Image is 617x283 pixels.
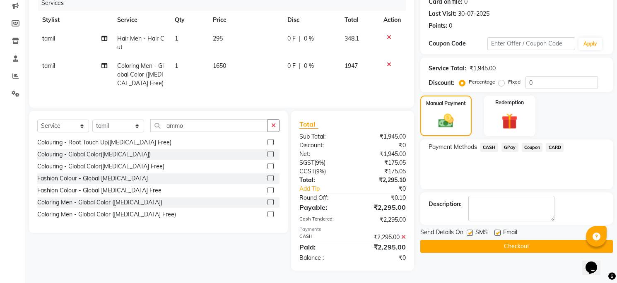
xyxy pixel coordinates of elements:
div: ₹2,295.00 [352,216,412,224]
div: Fashion Colour - Global [MEDICAL_DATA] Free [37,186,161,195]
span: SMS [475,228,488,238]
div: 30-07-2025 [458,10,489,18]
div: Net: [293,150,353,158]
th: Stylist [37,11,112,29]
div: ₹2,295.10 [352,176,412,185]
span: 1650 [213,62,226,70]
th: Service [112,11,170,29]
div: ₹0 [352,141,412,150]
div: Points: [429,22,447,30]
span: CGST [299,168,315,175]
div: Total: [293,176,353,185]
button: Checkout [420,240,613,253]
div: Discount: [429,79,454,87]
span: tamil [42,62,55,70]
th: Disc [282,11,340,29]
div: ₹1,945.00 [352,150,412,158]
span: 0 % [304,62,314,70]
div: ₹2,295.00 [352,242,412,252]
iframe: chat widget [582,250,609,275]
span: | [299,62,301,70]
span: Payment Methods [429,143,477,151]
span: CARD [546,143,564,152]
span: SGST [299,159,314,166]
span: 1 [175,35,178,42]
div: Paid: [293,242,353,252]
div: ₹0 [362,185,412,193]
div: 0 [449,22,452,30]
div: Coupon Code [429,39,487,48]
div: Colouring - Global Color([MEDICAL_DATA]) [37,150,151,159]
span: 295 [213,35,223,42]
span: Coupon [522,143,543,152]
span: Coloring Men - Global Color ([MEDICAL_DATA] Free) [117,62,164,87]
span: 1947 [345,62,358,70]
span: CASH [480,143,498,152]
span: 1 [175,62,178,70]
span: 0 F [287,62,296,70]
label: Percentage [469,78,495,86]
span: Email [503,228,517,238]
div: Service Total: [429,64,466,73]
div: Discount: [293,141,353,150]
div: ₹175.05 [352,158,412,167]
input: Enter Offer / Coupon Code [487,37,576,50]
span: GPay [501,143,518,152]
div: Balance : [293,254,353,262]
div: Coloring Men - Global Color ([MEDICAL_DATA]) [37,198,162,207]
div: ₹1,945.00 [470,64,496,73]
span: Hair Men - Hair Cut [117,35,164,51]
a: Add Tip [293,185,362,193]
div: Colouring - Root Touch Up([MEDICAL_DATA] Free) [37,138,171,147]
img: _gift.svg [496,111,523,131]
span: 0 F [287,34,296,43]
div: ₹1,945.00 [352,132,412,141]
div: Last Visit: [429,10,456,18]
th: Qty [170,11,208,29]
div: Fashion Colour - Global [MEDICAL_DATA] [37,174,148,183]
span: 0 % [304,34,314,43]
div: Payable: [293,202,353,212]
label: Manual Payment [426,100,466,107]
span: | [299,34,301,43]
button: Apply [578,38,602,50]
span: 9% [316,168,324,175]
span: Total [299,120,318,129]
div: ₹2,295.00 [352,202,412,212]
div: ₹2,295.00 [352,233,412,242]
th: Price [208,11,282,29]
div: Round Off: [293,194,353,202]
div: ₹0.10 [352,194,412,202]
div: ( ) [293,167,353,176]
div: ₹175.05 [352,167,412,176]
input: Search or Scan [150,119,268,132]
div: Sub Total: [293,132,353,141]
th: Total [340,11,378,29]
label: Fixed [508,78,521,86]
div: Coloring Men - Global Color ([MEDICAL_DATA] Free) [37,210,176,219]
span: Send Details On [420,228,463,238]
img: _cash.svg [434,112,458,130]
label: Redemption [495,99,524,106]
th: Action [378,11,406,29]
div: Cash Tendered: [293,216,353,224]
div: ( ) [293,158,353,167]
div: Payments [299,226,406,233]
div: CASH [293,233,353,242]
span: tamil [42,35,55,42]
span: 9% [316,159,324,166]
div: ₹0 [352,254,412,262]
div: Colouring - Global Color([MEDICAL_DATA] Free) [37,162,164,171]
div: Description: [429,200,462,209]
span: 348.1 [345,35,359,42]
